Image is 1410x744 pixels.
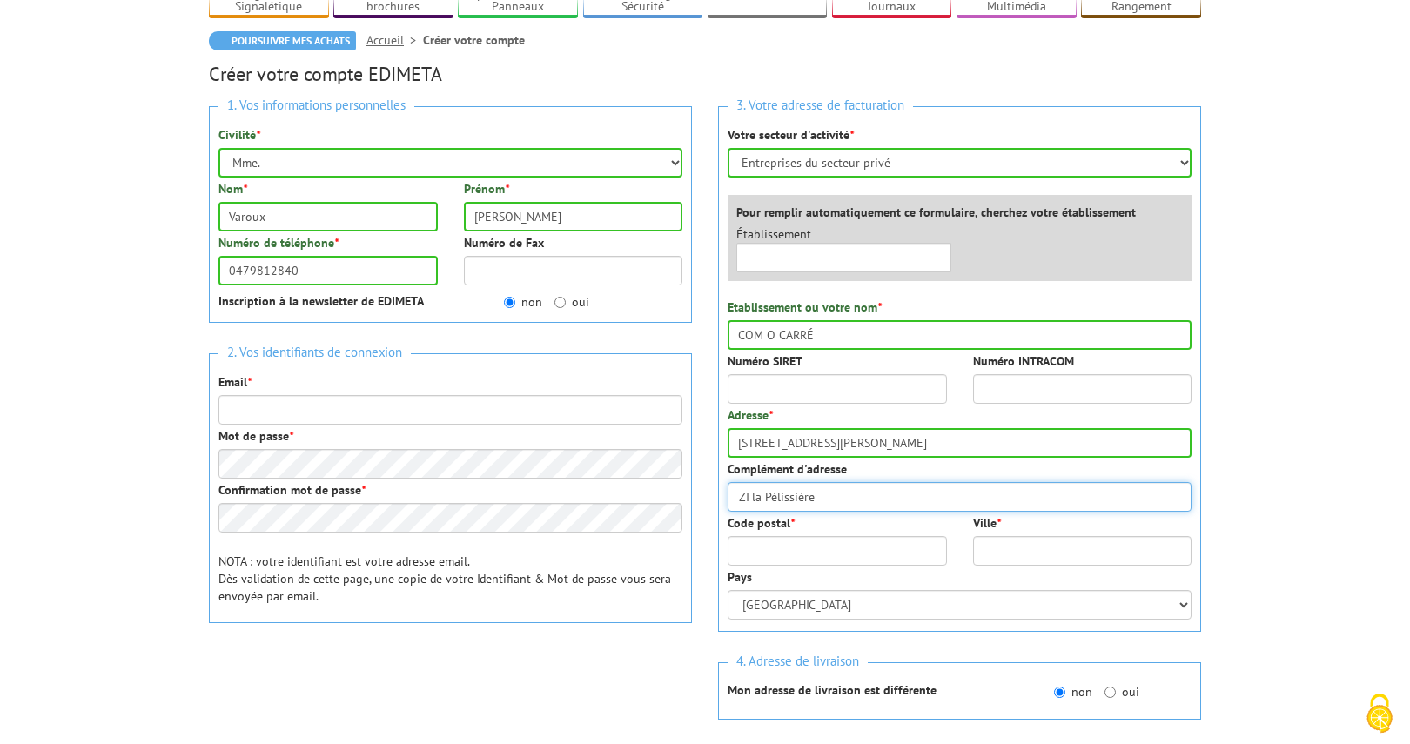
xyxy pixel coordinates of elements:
button: Cookies (fenêtre modale) [1349,685,1410,744]
label: Numéro de téléphone [218,234,339,251]
h2: Créer votre compte EDIMETA [209,64,1201,84]
label: Mot de passe [218,427,293,445]
span: 3. Votre adresse de facturation [728,94,913,117]
input: oui [554,297,566,308]
a: Poursuivre mes achats [209,31,356,50]
label: Civilité [218,126,260,144]
strong: Inscription à la newsletter de EDIMETA [218,293,424,309]
input: oui [1104,687,1116,698]
a: Accueil [366,32,423,48]
iframe: reCAPTCHA [209,654,473,721]
label: Nom [218,180,247,198]
input: non [1054,687,1065,698]
label: Adresse [728,406,773,424]
span: 2. Vos identifiants de connexion [218,341,411,365]
label: Numéro de Fax [464,234,544,251]
div: Établissement [723,225,964,272]
label: non [1054,683,1092,700]
label: Email [218,373,252,391]
label: Code postal [728,514,795,532]
span: 4. Adresse de livraison [728,650,868,674]
p: NOTA : votre identifiant est votre adresse email. Dès validation de cette page, une copie de votr... [218,553,682,605]
span: 1. Vos informations personnelles [218,94,414,117]
label: Votre secteur d'activité [728,126,854,144]
label: oui [554,293,589,311]
label: oui [1104,683,1139,700]
label: Numéro INTRACOM [973,352,1074,370]
label: Prénom [464,180,509,198]
img: Cookies (fenêtre modale) [1358,692,1401,735]
label: Ville [973,514,1001,532]
label: Numéro SIRET [728,352,802,370]
label: Complément d'adresse [728,460,847,478]
input: non [504,297,515,308]
label: Pour remplir automatiquement ce formulaire, cherchez votre établissement [736,204,1136,221]
label: Etablissement ou votre nom [728,298,882,316]
label: Pays [728,568,752,586]
label: non [504,293,542,311]
li: Créer votre compte [423,31,525,49]
label: Confirmation mot de passe [218,481,366,499]
strong: Mon adresse de livraison est différente [728,682,937,698]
